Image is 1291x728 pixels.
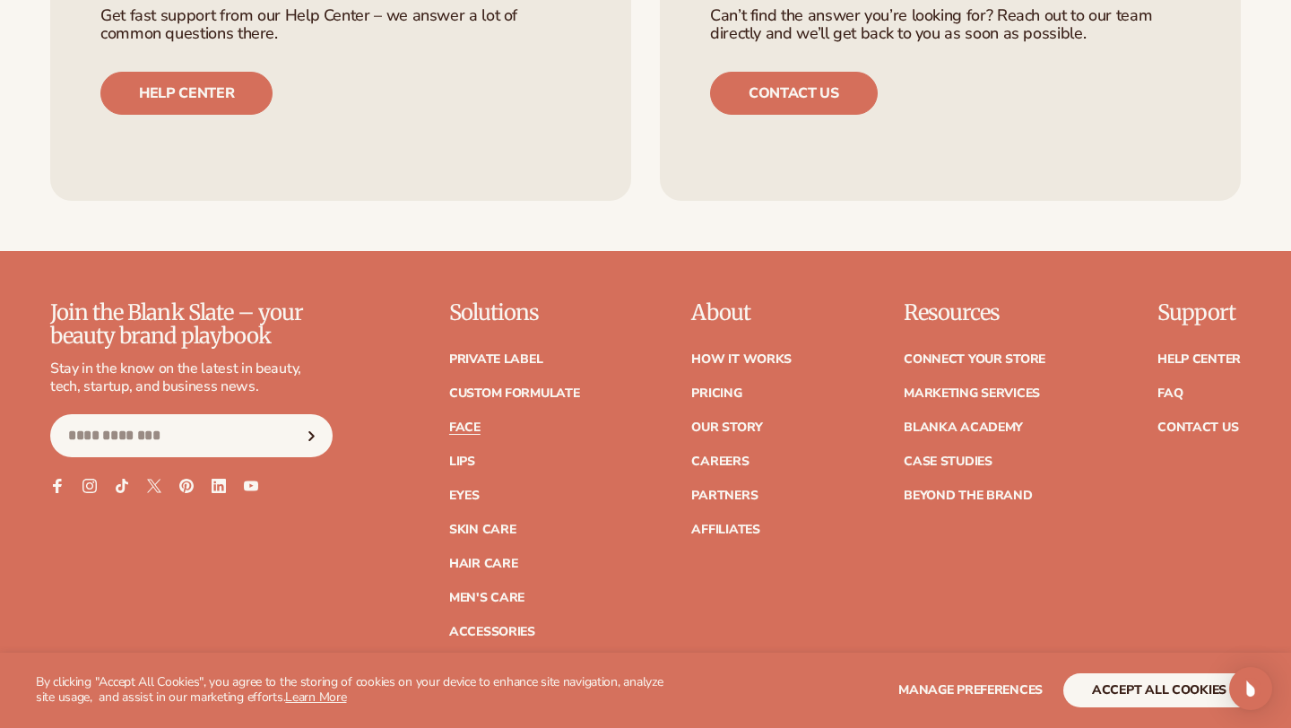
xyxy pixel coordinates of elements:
p: Resources [904,301,1045,325]
a: Lips [449,455,475,468]
a: Help Center [1157,353,1241,366]
a: Hair Care [449,558,517,570]
p: Join the Blank Slate – your beauty brand playbook [50,301,333,349]
a: Private label [449,353,542,366]
a: Pricing [691,387,741,400]
a: How It Works [691,353,792,366]
span: Manage preferences [898,681,1043,698]
p: About [691,301,792,325]
a: Learn More [285,689,346,706]
a: Blanka Academy [904,421,1023,434]
button: accept all cookies [1063,673,1255,707]
p: Get fast support from our Help Center – we answer a lot of common questions there. [100,7,581,43]
a: Beyond the brand [904,490,1033,502]
a: Contact us [710,72,878,115]
button: Subscribe [292,414,332,457]
a: Our Story [691,421,762,434]
a: Custom formulate [449,387,580,400]
a: Case Studies [904,455,992,468]
div: Open Intercom Messenger [1229,667,1272,710]
a: Partners [691,490,758,502]
p: Support [1157,301,1241,325]
p: By clicking "Accept All Cookies", you agree to the storing of cookies on your device to enhance s... [36,675,674,706]
a: Help center [100,72,273,115]
p: Solutions [449,301,580,325]
p: Stay in the know on the latest in beauty, tech, startup, and business news. [50,360,333,397]
a: Men's Care [449,592,524,604]
button: Manage preferences [898,673,1043,707]
a: Affiliates [691,524,759,536]
a: Eyes [449,490,480,502]
a: Accessories [449,626,535,638]
a: Skin Care [449,524,516,536]
p: Can’t find the answer you’re looking for? Reach out to our team directly and we’ll get back to yo... [710,7,1191,43]
a: Marketing services [904,387,1040,400]
a: Contact Us [1157,421,1238,434]
a: FAQ [1157,387,1183,400]
a: Careers [691,455,749,468]
a: Connect your store [904,353,1045,366]
a: Face [449,421,481,434]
